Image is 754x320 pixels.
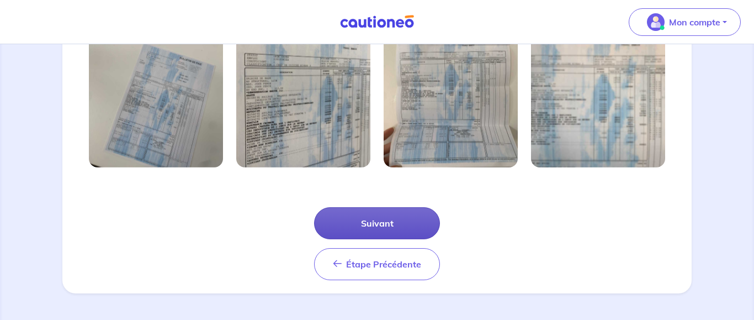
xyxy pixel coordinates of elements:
[346,259,421,270] span: Étape Précédente
[336,15,418,29] img: Cautioneo
[629,8,741,36] button: illu_account_valid_menu.svgMon compte
[669,15,720,29] p: Mon compte
[314,207,440,239] button: Suivant
[647,13,665,31] img: illu_account_valid_menu.svg
[314,248,440,280] button: Étape Précédente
